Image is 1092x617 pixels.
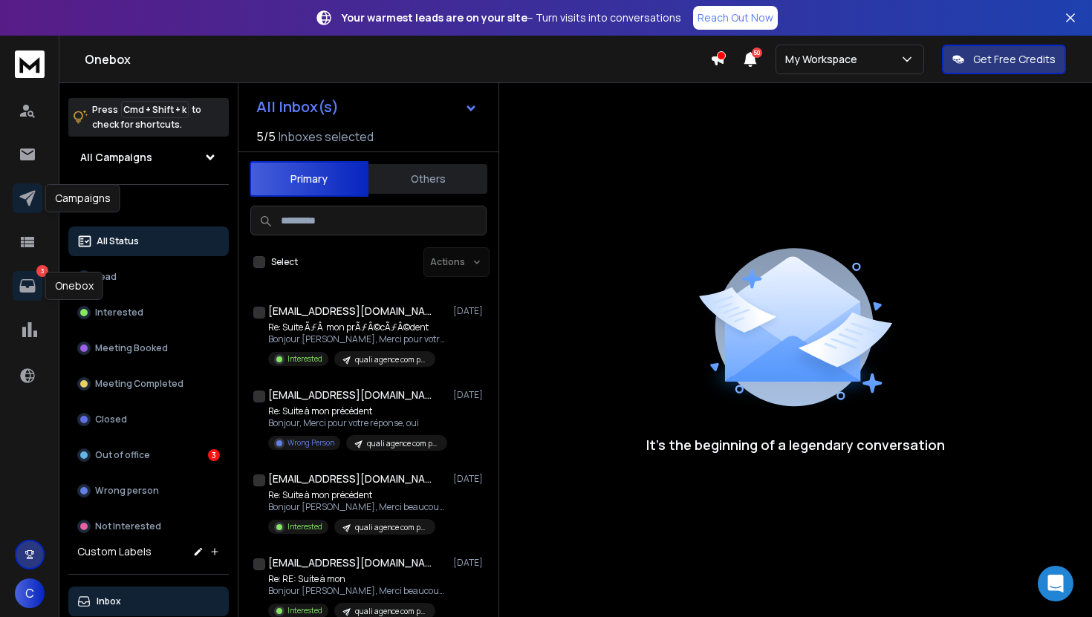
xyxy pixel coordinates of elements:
[268,585,446,597] p: Bonjour [PERSON_NAME], Merci beaucoup pour votre
[268,501,446,513] p: Bonjour [PERSON_NAME], Merci beaucoup pour votre
[268,333,446,345] p: Bonjour [PERSON_NAME], Merci pour votre réponse.
[92,102,201,132] p: Press to check for shortcuts.
[68,440,229,470] button: Out of office3
[36,265,48,277] p: 3
[453,305,487,317] p: [DATE]
[368,163,487,195] button: Others
[698,10,773,25] p: Reach Out Now
[15,578,45,608] button: C
[268,417,446,429] p: Bonjour, Merci pour votre réponse, oui
[68,298,229,327] button: Interested
[45,184,120,212] div: Campaigns
[279,128,374,146] h3: Inboxes selected
[95,378,183,390] p: Meeting Completed
[95,342,168,354] p: Meeting Booked
[268,388,432,402] h1: [EMAIL_ADDRESS][DOMAIN_NAME]
[95,414,127,425] p: Closed
[268,471,432,486] h1: [EMAIL_ADDRESS][DOMAIN_NAME]
[13,271,42,301] a: 3
[287,605,322,616] p: Interested
[95,449,150,461] p: Out of office
[355,522,426,533] p: quali agence com prod
[1038,566,1073,601] div: Open Intercom Messenger
[97,235,139,247] p: All Status
[95,307,143,319] p: Interested
[244,92,490,122] button: All Inbox(s)
[752,48,762,58] span: 50
[785,52,863,67] p: My Workspace
[342,10,527,25] strong: Your warmest leads are on your site
[68,512,229,541] button: Not Interested
[942,45,1066,74] button: Get Free Credits
[287,521,322,532] p: Interested
[77,544,152,559] h3: Custom Labels
[342,10,681,25] p: – Turn visits into conversations
[68,143,229,172] button: All Campaigns
[85,50,710,68] h1: Onebox
[68,405,229,434] button: Closed
[355,354,426,365] p: quali agence com prod
[97,595,121,607] p: Inbox
[95,485,159,497] p: Wrong person
[15,50,45,78] img: logo
[287,353,322,365] p: Interested
[121,101,189,118] span: Cmd + Shift + k
[68,587,229,616] button: Inbox
[367,438,438,449] p: quali agence com prod
[268,321,446,333] p: Re: Suite ÃƒÂ mon prÃƒÂ©cÃƒÂ©dent
[68,369,229,399] button: Meeting Completed
[68,262,229,292] button: Lead
[268,555,432,570] h1: [EMAIL_ADDRESS][DOMAIN_NAME]
[268,573,446,585] p: Re: RE: Suite à mon
[256,128,276,146] span: 5 / 5
[271,256,298,268] label: Select
[250,161,368,197] button: Primary
[453,389,487,401] p: [DATE]
[268,489,446,501] p: Re: Suite à mon précédent
[208,449,220,461] div: 3
[68,476,229,506] button: Wrong person
[646,434,945,455] p: It’s the beginning of a legendary conversation
[45,272,103,300] div: Onebox
[256,99,339,114] h1: All Inbox(s)
[453,557,487,569] p: [DATE]
[95,271,117,283] p: Lead
[268,405,446,417] p: Re: Suite à mon précédent
[68,197,229,218] h3: Filters
[95,520,161,532] p: Not Interested
[68,333,229,363] button: Meeting Booked
[453,473,487,485] p: [DATE]
[973,52,1056,67] p: Get Free Credits
[68,226,229,256] button: All Status
[693,6,778,30] a: Reach Out Now
[80,150,152,165] h1: All Campaigns
[287,437,334,448] p: Wrong Person
[355,606,426,617] p: quali agence com prod
[268,304,432,319] h1: [EMAIL_ADDRESS][DOMAIN_NAME]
